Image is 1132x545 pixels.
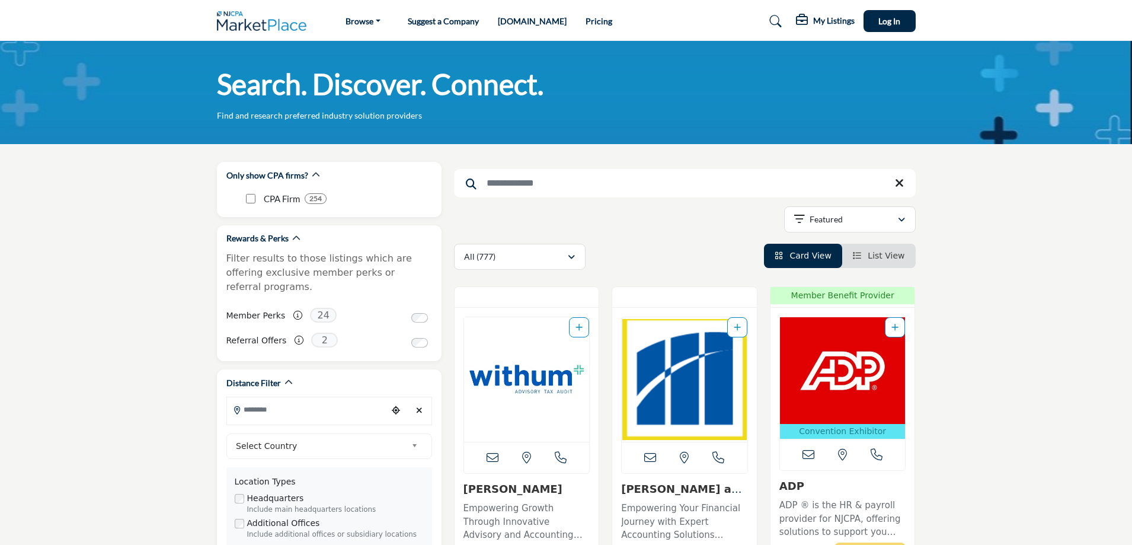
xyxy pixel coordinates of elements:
h3: Withum [463,483,590,496]
p: Featured [810,213,843,225]
p: ADP ® is the HR & payroll provider for NJCPA, offering solutions to support you and your clients ... [779,499,906,539]
input: Search Location [227,398,387,421]
a: Add To List [891,323,898,332]
div: Clear search location [411,398,429,423]
a: Suggest a Company [408,16,479,26]
h5: My Listings [813,15,855,26]
a: Search [758,12,789,31]
input: Switch to Member Perks [411,313,428,323]
h2: Distance Filter [226,377,281,389]
span: 24 [310,308,337,323]
a: Open Listing in new tab [780,317,906,439]
a: Browse [337,13,389,30]
a: Open Listing in new tab [464,317,590,442]
a: ADP [779,480,804,492]
p: Find and research preferred industry solution providers [217,110,422,122]
div: Choose your current location [387,398,405,423]
img: Site Logo [217,11,313,31]
a: View List [853,251,905,260]
a: Empowering Your Financial Journey with Expert Accounting Solutions Specializing in accounting ser... [621,499,748,542]
label: Additional Offices [247,517,320,530]
img: Magone and Company, PC [622,317,747,442]
span: List View [868,251,904,260]
img: ADP [780,317,906,424]
div: 254 Results For CPA Firm [305,193,327,204]
label: Member Perks [226,305,286,326]
b: 254 [309,195,322,203]
span: 2 [311,333,338,348]
p: Empowering Your Financial Journey with Expert Accounting Solutions Specializing in accounting ser... [621,502,748,542]
p: All (777) [464,251,495,263]
div: Include main headquarters locations [247,505,424,515]
div: My Listings [796,14,855,28]
label: Headquarters [247,492,304,505]
button: All (777) [454,244,586,270]
p: CPA Firm: CPA Firm [264,192,300,206]
span: Member Benefit Provider [774,289,912,302]
a: Pricing [586,16,612,26]
a: [PERSON_NAME] [463,483,562,495]
h3: Magone and Company, PC [621,483,748,496]
input: Search Keyword [454,169,916,197]
div: Location Types [235,476,424,488]
a: Add To List [575,323,583,332]
button: Featured [784,206,916,232]
a: [DOMAIN_NAME] [498,16,567,26]
span: Select Country [236,439,407,453]
a: ADP ® is the HR & payroll provider for NJCPA, offering solutions to support you and your clients ... [779,496,906,539]
span: Log In [878,16,900,26]
img: Withum [464,317,590,442]
a: Empowering Growth Through Innovative Advisory and Accounting Solutions This forward-thinking, tec... [463,499,590,542]
div: Include additional offices or subsidiary locations [247,530,424,540]
h2: Only show CPA firms? [226,170,308,181]
h2: Rewards & Perks [226,232,289,244]
a: Open Listing in new tab [622,317,747,442]
input: Switch to Referral Offers [411,338,428,348]
button: Log In [864,10,916,32]
p: Empowering Growth Through Innovative Advisory and Accounting Solutions This forward-thinking, tec... [463,502,590,542]
h3: ADP [779,480,906,493]
input: CPA Firm checkbox [246,194,255,203]
label: Referral Offers [226,330,287,351]
h1: Search. Discover. Connect. [217,66,543,103]
a: Add To List [734,323,741,332]
li: Card View [764,244,842,268]
p: Filter results to those listings which are offering exclusive member perks or referral programs. [226,251,432,294]
span: Card View [789,251,831,260]
p: Convention Exhibitor [782,425,903,438]
li: List View [842,244,916,268]
a: View Card [775,251,832,260]
a: [PERSON_NAME] and Company, ... [621,483,746,508]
